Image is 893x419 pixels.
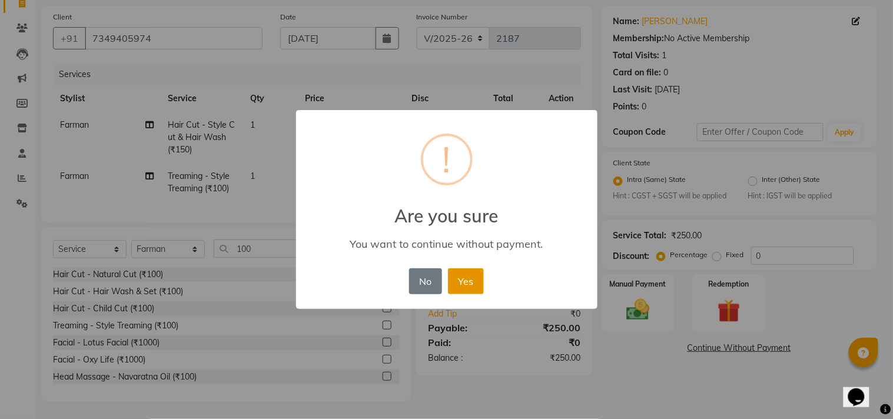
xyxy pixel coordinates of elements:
[296,191,597,227] h2: Are you sure
[313,237,580,251] div: You want to continue without payment.
[448,268,484,294] button: Yes
[443,136,451,183] div: !
[409,268,442,294] button: No
[844,372,881,407] iframe: chat widget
